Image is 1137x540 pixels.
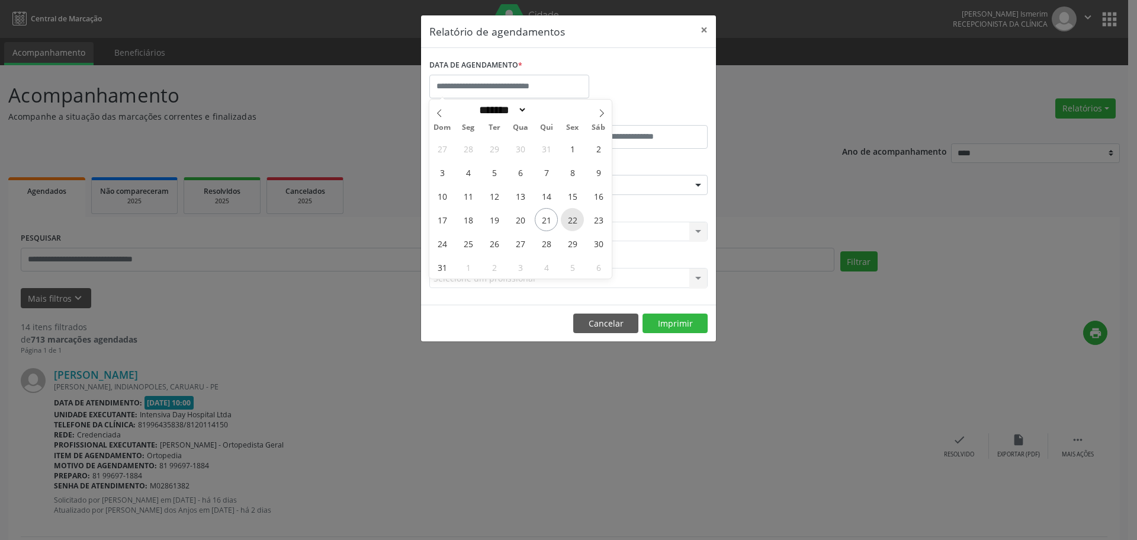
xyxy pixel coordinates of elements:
span: Agosto 8, 2025 [561,161,584,184]
span: Ter [481,124,508,132]
span: Agosto 5, 2025 [483,161,506,184]
span: Agosto 1, 2025 [561,137,584,160]
span: Julho 29, 2025 [483,137,506,160]
span: Agosto 14, 2025 [535,184,558,207]
label: DATA DE AGENDAMENTO [429,56,522,75]
span: Agosto 26, 2025 [483,232,506,255]
span: Agosto 30, 2025 [587,232,610,255]
span: Dom [429,124,455,132]
span: Julho 30, 2025 [509,137,532,160]
span: Agosto 31, 2025 [431,255,454,279]
span: Setembro 5, 2025 [561,255,584,279]
span: Agosto 28, 2025 [535,232,558,255]
span: Agosto 3, 2025 [431,161,454,184]
span: Sex [560,124,586,132]
span: Setembro 1, 2025 [457,255,480,279]
span: Setembro 4, 2025 [535,255,558,279]
span: Julho 28, 2025 [457,137,480,160]
span: Agosto 20, 2025 [509,208,532,231]
span: Agosto 17, 2025 [431,208,454,231]
input: Year [527,104,566,116]
span: Setembro 3, 2025 [509,255,532,279]
span: Agosto 10, 2025 [431,184,454,207]
span: Agosto 19, 2025 [483,208,506,231]
span: Agosto 13, 2025 [509,184,532,207]
span: Agosto 7, 2025 [535,161,558,184]
span: Julho 31, 2025 [535,137,558,160]
select: Month [475,104,527,116]
span: Agosto 22, 2025 [561,208,584,231]
span: Agosto 4, 2025 [457,161,480,184]
span: Agosto 29, 2025 [561,232,584,255]
button: Cancelar [573,314,638,334]
span: Sáb [586,124,612,132]
span: Agosto 27, 2025 [509,232,532,255]
span: Setembro 6, 2025 [587,255,610,279]
span: Agosto 25, 2025 [457,232,480,255]
span: Agosto 11, 2025 [457,184,480,207]
span: Qui [534,124,560,132]
span: Qua [508,124,534,132]
button: Imprimir [643,314,708,334]
span: Agosto 24, 2025 [431,232,454,255]
span: Agosto 23, 2025 [587,208,610,231]
button: Close [692,15,716,44]
span: Agosto 15, 2025 [561,184,584,207]
label: ATÉ [571,107,708,125]
span: Agosto 2, 2025 [587,137,610,160]
span: Julho 27, 2025 [431,137,454,160]
span: Agosto 12, 2025 [483,184,506,207]
span: Seg [455,124,481,132]
span: Agosto 18, 2025 [457,208,480,231]
span: Agosto 21, 2025 [535,208,558,231]
span: Agosto 6, 2025 [509,161,532,184]
span: Agosto 9, 2025 [587,161,610,184]
span: Setembro 2, 2025 [483,255,506,279]
span: Agosto 16, 2025 [587,184,610,207]
h5: Relatório de agendamentos [429,24,565,39]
